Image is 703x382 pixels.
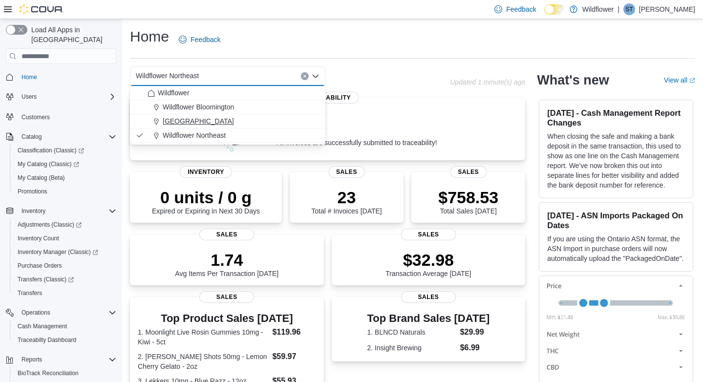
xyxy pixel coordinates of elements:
dd: $119.96 [272,326,316,338]
a: Classification (Classic) [14,145,88,156]
button: Customers [2,109,120,124]
span: Sales [199,291,254,303]
div: Transaction Average [DATE] [385,250,471,277]
a: Purchase Orders [14,260,66,272]
div: Total Sales [DATE] [438,188,498,215]
span: Catalog [18,131,116,143]
button: Close list of options [312,72,320,80]
button: Transfers [10,286,120,300]
button: Promotions [10,185,120,198]
button: Inventory Count [10,232,120,245]
a: Adjustments (Classic) [14,219,85,231]
h3: [DATE] - ASN Imports Packaged On Dates [547,211,685,230]
h3: Top Product Sales [DATE] [138,313,316,324]
span: Reports [21,356,42,363]
img: Cova [20,4,64,14]
span: Operations [18,307,116,318]
span: Promotions [14,186,116,197]
span: Classification (Classic) [14,145,116,156]
span: Promotions [18,188,47,195]
span: Users [21,93,37,101]
span: Sales [450,166,487,178]
h2: What's new [537,72,609,88]
span: Adjustments (Classic) [18,221,82,229]
div: Choose from the following options [130,86,325,143]
a: Transfers (Classic) [10,273,120,286]
span: My Catalog (Classic) [14,158,116,170]
button: Wildflower Northeast [130,128,325,143]
span: BioTrack Reconciliation [18,369,79,377]
button: Users [2,90,120,104]
p: [PERSON_NAME] [639,3,695,15]
a: Classification (Classic) [10,144,120,157]
p: 1.74 [175,250,278,270]
p: $32.98 [385,250,471,270]
p: 0 [277,119,437,139]
dd: $6.99 [460,342,490,354]
a: View allExternal link [664,76,695,84]
a: Inventory Count [14,233,63,244]
p: 23 [311,188,382,207]
a: My Catalog (Classic) [10,157,120,171]
span: Users [18,91,116,103]
a: Inventory Manager (Classic) [14,246,102,258]
a: Cash Management [14,320,71,332]
dt: 1. BLNCD Naturals [367,327,456,337]
span: Transfers [18,289,42,297]
button: Catalog [18,131,45,143]
span: Wildflower Northeast [136,70,199,82]
a: Feedback [175,30,224,49]
a: Transfers (Classic) [14,274,78,285]
span: Inventory [18,205,116,217]
dd: $59.97 [272,351,316,362]
button: Inventory [2,204,120,218]
span: Home [18,71,116,83]
a: Inventory Manager (Classic) [10,245,120,259]
span: Transfers (Classic) [18,276,74,283]
a: Adjustments (Classic) [10,218,120,232]
div: Total # Invoices [DATE] [311,188,382,215]
dt: 2. [PERSON_NAME] Shots 50mg - Lemon Cherry Gelato - 2oz [138,352,268,371]
div: All invoices are successfully submitted to traceability! [277,119,437,147]
span: Traceability [297,92,359,104]
p: Updated 1 minute(s) ago [450,78,525,86]
span: Sales [199,229,254,240]
p: $758.53 [438,188,498,207]
span: My Catalog (Classic) [18,160,79,168]
a: My Catalog (Beta) [14,172,69,184]
span: [GEOGRAPHIC_DATA] [163,116,234,126]
h1: Home [130,27,169,46]
p: 0 units / 0 g [152,188,260,207]
span: BioTrack Reconciliation [14,367,116,379]
a: Transfers [14,287,46,299]
span: Transfers (Classic) [14,274,116,285]
button: Clear input [301,72,309,80]
span: Inventory [21,207,45,215]
dt: 1. Moonlight Live Rosin Gummies 10mg - Kiwi - 5ct [138,327,268,347]
button: Traceabilty Dashboard [10,333,120,347]
button: Reports [2,353,120,366]
button: Wildflower [130,86,325,100]
p: | [618,3,619,15]
span: Sales [328,166,365,178]
button: Home [2,70,120,84]
a: My Catalog (Classic) [14,158,83,170]
span: Customers [21,113,50,121]
span: Customers [18,110,116,123]
h3: [DATE] - Cash Management Report Changes [547,108,685,127]
p: Wildflower [582,3,614,15]
span: Feedback [506,4,536,14]
span: My Catalog (Beta) [18,174,65,182]
div: Sarah Tahir [623,3,635,15]
dd: $29.99 [460,326,490,338]
div: Expired or Expiring in Next 30 Days [152,188,260,215]
span: Classification (Classic) [18,147,84,154]
span: Sales [401,229,456,240]
span: Traceabilty Dashboard [14,334,116,346]
input: Dark Mode [544,4,565,15]
div: Avg Items Per Transaction [DATE] [175,250,278,277]
span: Reports [18,354,116,365]
span: Traceabilty Dashboard [18,336,76,344]
span: Sales [401,291,456,303]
